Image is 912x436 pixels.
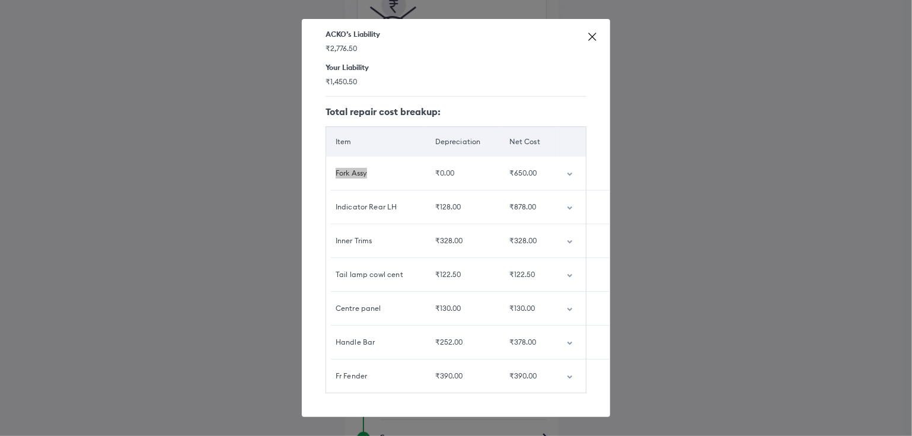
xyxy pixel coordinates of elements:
[336,136,416,147] div: Item
[326,77,586,87] span: ₹1,450.50
[435,168,490,179] div: ₹0.00
[435,136,490,147] div: Depreciation
[435,371,490,381] div: ₹390.00
[509,303,548,314] div: ₹130.00
[509,337,548,348] div: ₹378.00
[509,202,548,212] div: ₹878.00
[336,303,416,314] div: Centre panel
[509,269,548,280] div: ₹122.50
[336,168,416,179] div: Fork Assy
[336,235,416,246] div: Inner Trims
[336,371,416,381] div: Fr Fender
[336,337,416,348] div: Handle Bar
[326,30,586,39] h6: ACKO’s Liability
[326,43,586,53] span: ₹2,776.50
[435,337,490,348] div: ₹252.00
[326,126,586,393] table: customized table
[509,235,548,246] div: ₹328.00
[435,235,490,246] div: ₹328.00
[326,63,586,72] h6: Your Liability
[435,269,490,280] div: ₹122.50
[509,168,548,179] div: ₹650.00
[435,303,490,314] div: ₹130.00
[435,202,490,212] div: ₹128.00
[509,371,548,381] div: ₹390.00
[326,106,586,117] h5: Total repair cost breakup:
[336,269,416,280] div: Tail lamp cowl cent
[509,136,548,147] div: Net Cost
[336,202,416,212] div: Indicator Rear LH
